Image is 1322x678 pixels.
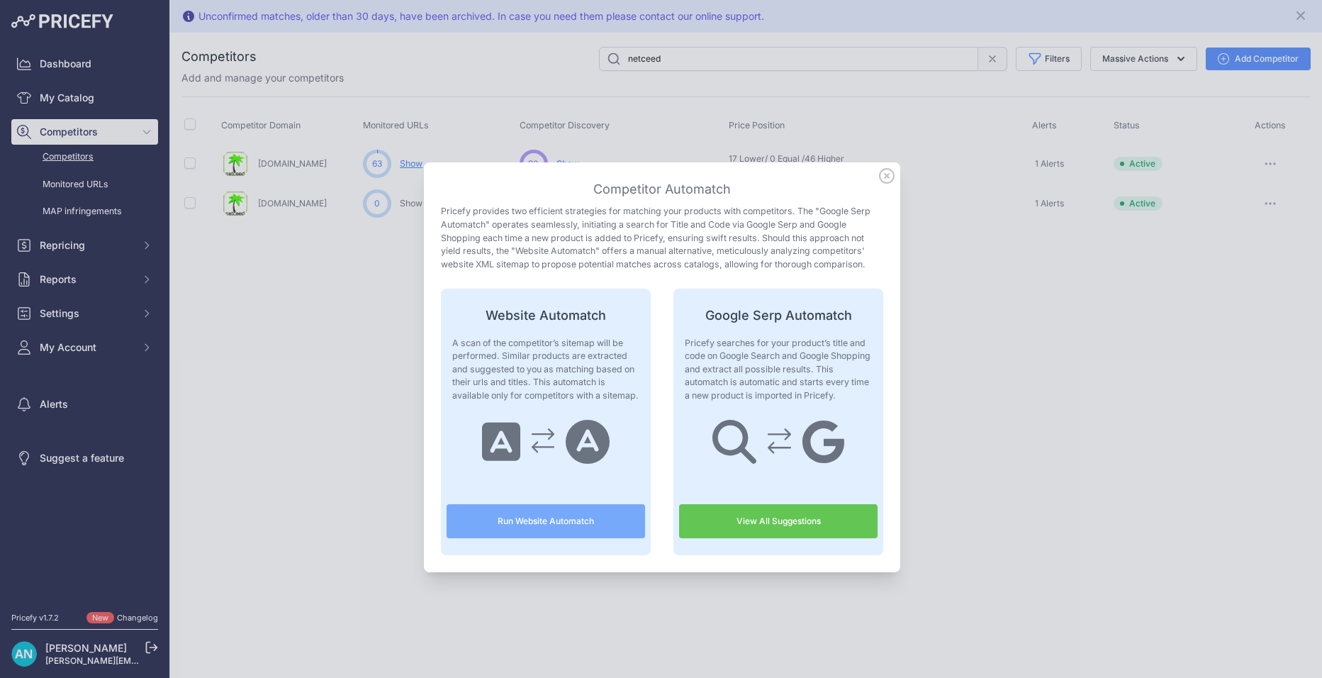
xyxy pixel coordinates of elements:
p: A scan of the competitor’s sitemap will be performed. Similar products are extracted and suggeste... [452,337,639,403]
h3: Competitor Automatch [441,179,883,199]
p: Pricefy searches for your product’s title and code on Google Search and Google Shopping and extra... [685,337,872,403]
p: Pricefy provides two efficient strategies for matching your products with competitors. The "Googl... [441,205,883,271]
button: Run Website Automatch [447,504,645,538]
h4: Google Serp Automatch [679,306,878,326]
a: View All Suggestions [679,504,878,538]
h4: Website Automatch [447,306,645,326]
